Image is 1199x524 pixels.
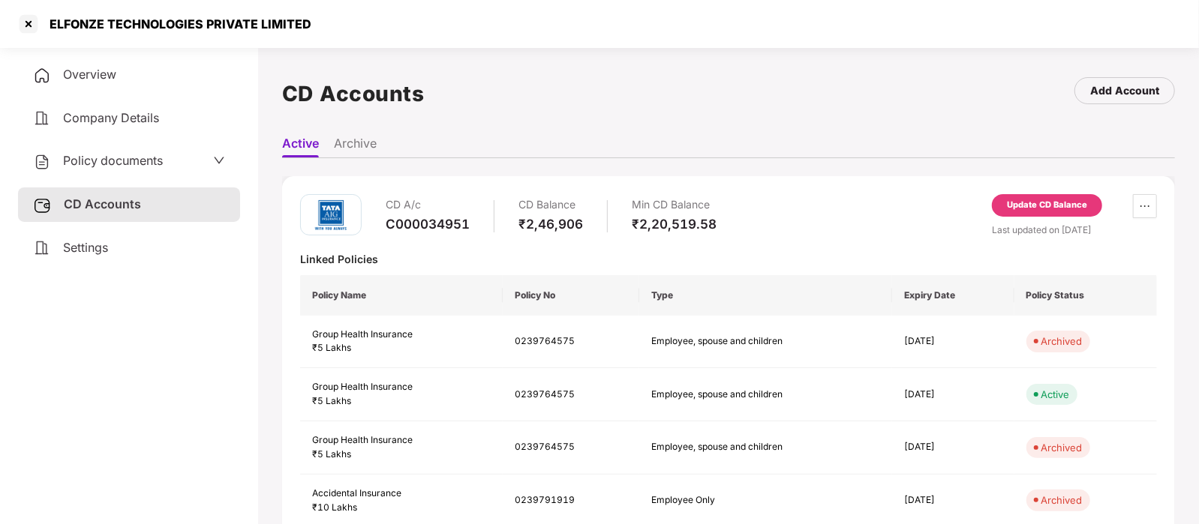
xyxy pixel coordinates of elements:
[63,153,163,168] span: Policy documents
[1133,194,1157,218] button: ellipsis
[1134,200,1156,212] span: ellipsis
[63,240,108,255] span: Settings
[300,252,1157,266] div: Linked Policies
[334,136,377,157] li: Archive
[213,154,225,166] span: down
[503,316,639,369] td: 0239764575
[1090,82,1159,99] div: Add Account
[33,239,51,257] img: svg+xml;base64,PHN2ZyB4bWxucz0iaHR0cDovL3d3dy53My5vcmcvMjAwMC9zdmciIHdpZHRoPSIyNCIgaGVpZ2h0PSIyNC...
[386,216,470,232] div: C000034951
[33,109,51,127] img: svg+xml;base64,PHN2ZyB4bWxucz0iaHR0cDovL3d3dy53My5vcmcvMjAwMC9zdmciIHdpZHRoPSIyNCIgaGVpZ2h0PSIyNC...
[33,196,52,214] img: svg+xml;base64,PHN2ZyB3aWR0aD0iMjUiIGhlaWdodD0iMjQiIHZpZXdCb3g9IjAgMCAyNSAyNCIgZmlsbD0ibm9uZSIgeG...
[33,67,51,85] img: svg+xml;base64,PHN2ZyB4bWxucz0iaHR0cDovL3d3dy53My5vcmcvMjAwMC9zdmciIHdpZHRoPSIyNCIgaGVpZ2h0PSIyNC...
[282,136,319,157] li: Active
[386,194,470,216] div: CD A/c
[651,334,816,349] div: Employee, spouse and children
[632,216,717,232] div: ₹2,20,519.58
[892,421,1014,475] td: [DATE]
[312,502,357,513] span: ₹10 Lakhs
[33,153,51,171] img: svg+xml;base64,PHN2ZyB4bWxucz0iaHR0cDovL3d3dy53My5vcmcvMjAwMC9zdmciIHdpZHRoPSIyNCIgaGVpZ2h0PSIyNC...
[651,388,816,402] div: Employee, spouse and children
[1014,275,1157,316] th: Policy Status
[992,223,1157,237] div: Last updated on [DATE]
[632,194,717,216] div: Min CD Balance
[41,16,311,31] div: ELFONZE TECHNOLOGIES PRIVATE LIMITED
[503,275,639,316] th: Policy No
[300,275,503,316] th: Policy Name
[282,77,425,110] h1: CD Accounts
[63,110,159,125] span: Company Details
[312,395,351,406] span: ₹5 Lakhs
[1007,199,1087,212] div: Update CD Balance
[308,193,353,238] img: tatag.png
[312,328,491,342] div: Group Health Insurance
[64,196,141,211] span: CD Accounts
[312,380,491,394] div: Group Health Insurance
[651,493,816,508] div: Employee Only
[518,216,583,232] div: ₹2,46,906
[312,487,491,501] div: Accidental Insurance
[1041,334,1083,349] div: Archived
[503,421,639,475] td: 0239764575
[892,316,1014,369] td: [DATE]
[63,67,116,82] span: Overview
[639,275,892,316] th: Type
[892,275,1014,316] th: Expiry Date
[1041,387,1070,402] div: Active
[312,342,351,353] span: ₹5 Lakhs
[1041,493,1083,508] div: Archived
[312,433,491,448] div: Group Health Insurance
[651,440,816,454] div: Employee, spouse and children
[312,448,351,460] span: ₹5 Lakhs
[518,194,583,216] div: CD Balance
[892,368,1014,421] td: [DATE]
[503,368,639,421] td: 0239764575
[1041,440,1083,455] div: Archived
